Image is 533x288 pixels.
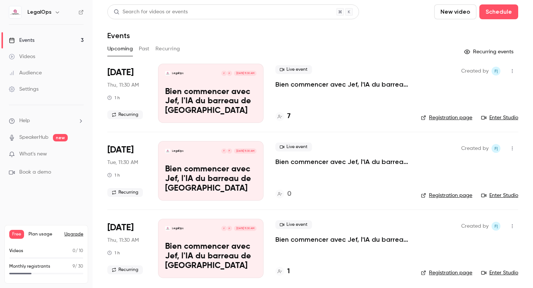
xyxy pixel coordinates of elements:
div: 1 h [107,250,120,256]
span: Live event [275,143,312,151]
a: Registration page [421,269,472,277]
span: What's new [19,150,47,158]
div: Videos [9,53,35,60]
span: Recurring [107,265,143,274]
span: [DATE] 11:30 AM [234,71,256,76]
button: New video [434,4,476,19]
p: Monthly registrants [9,263,50,270]
div: 1 h [107,172,120,178]
p: / 30 [73,263,83,270]
div: Events [9,37,34,44]
a: Bien commencer avec Jef, l'IA du barreau de [GEOGRAPHIC_DATA] [275,80,409,89]
span: F| [495,67,498,76]
img: Bien commencer avec Jef, l'IA du barreau de Bruxelles [165,71,170,76]
span: Recurring [107,110,143,119]
span: Recurring [107,188,143,197]
span: Tue, 11:30 AM [107,159,138,166]
div: Search for videos or events [114,8,188,16]
p: Bien commencer avec Jef, l'IA du barreau de [GEOGRAPHIC_DATA] [165,87,257,116]
a: SpeakerHub [19,134,48,141]
span: Frédéric | LegalOps [492,222,500,231]
a: Bien commencer avec Jef, l'IA du barreau de [GEOGRAPHIC_DATA] [275,235,409,244]
button: Recurring events [461,46,518,58]
div: Settings [9,86,38,93]
span: Thu, 11:30 AM [107,81,139,89]
img: Bien commencer avec Jef, l'IA du barreau de Bruxelles [165,226,170,231]
span: Live event [275,220,312,229]
span: [DATE] [107,67,134,78]
a: 7 [275,111,291,121]
a: Bien commencer avec Jef, l'IA du barreau de BruxellesLegalOpsPF[DATE] 11:30 AMBien commencer avec... [158,64,264,123]
p: Videos [9,248,23,254]
img: LegalOps [9,6,21,18]
span: [DATE] [107,144,134,156]
span: [DATE] 11:30 AM [234,148,256,154]
span: F| [495,222,498,231]
a: Enter Studio [481,269,518,277]
div: P [227,225,232,231]
h6: LegalOps [27,9,51,16]
span: Created by [461,67,489,76]
button: Recurring [155,43,180,55]
h4: 7 [287,111,291,121]
a: Bien commencer avec Jef, l'IA du barreau de BruxellesLegalOpsPF[DATE] 11:30 AMBien commencer avec... [158,219,264,278]
span: new [53,134,68,141]
li: help-dropdown-opener [9,117,84,125]
div: P [227,70,232,76]
p: Bien commencer avec Jef, l'IA du barreau de [GEOGRAPHIC_DATA] [165,242,257,271]
span: F| [495,144,498,153]
a: Bien commencer avec Jef, l'IA du barreau de BruxellesLegalOpsPF[DATE] 11:30 AMBien commencer avec... [158,141,264,200]
span: Free [9,230,24,239]
span: Thu, 11:30 AM [107,237,139,244]
span: Book a demo [19,168,51,176]
p: LegalOps [172,227,184,230]
div: P [227,148,232,154]
div: F [221,148,227,154]
span: Created by [461,144,489,153]
img: Bien commencer avec Jef, l'IA du barreau de Bruxelles [165,148,170,154]
span: [DATE] [107,222,134,234]
span: [DATE] 11:30 AM [234,226,256,231]
div: F [221,70,227,76]
div: F [221,225,227,231]
div: Oct 30 Thu, 11:30 AM (Europe/Madrid) [107,219,146,278]
span: Frédéric | LegalOps [492,67,500,76]
button: Upcoming [107,43,133,55]
p: LegalOps [172,149,184,153]
a: 0 [275,189,291,199]
a: Enter Studio [481,192,518,199]
a: Enter Studio [481,114,518,121]
span: 0 [73,249,76,253]
a: Registration page [421,114,472,121]
h1: Events [107,31,130,40]
span: 9 [73,264,75,269]
span: Plan usage [29,231,60,237]
a: Bien commencer avec Jef, l'IA du barreau de [GEOGRAPHIC_DATA] [275,157,409,166]
h4: 1 [287,267,290,277]
button: Upgrade [64,231,83,237]
div: Audience [9,69,42,77]
button: Past [139,43,150,55]
p: / 10 [73,248,83,254]
p: LegalOps [172,71,184,75]
div: Oct 16 Thu, 11:30 AM (Europe/Madrid) [107,64,146,123]
span: Help [19,117,30,125]
div: 1 h [107,95,120,101]
span: Live event [275,65,312,74]
div: Oct 21 Tue, 11:30 AM (Europe/Madrid) [107,141,146,200]
p: Bien commencer avec Jef, l'IA du barreau de [GEOGRAPHIC_DATA] [165,165,257,193]
a: 1 [275,267,290,277]
button: Schedule [479,4,518,19]
h4: 0 [287,189,291,199]
a: Registration page [421,192,472,199]
span: Frédéric | LegalOps [492,144,500,153]
span: Created by [461,222,489,231]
